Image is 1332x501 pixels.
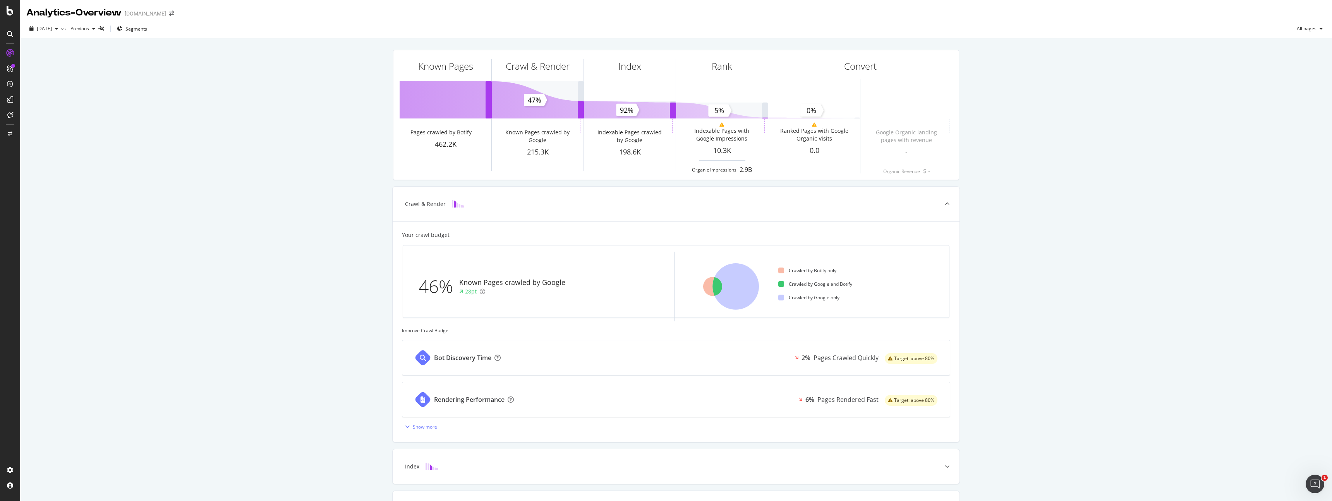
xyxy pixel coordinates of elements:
div: Pages Rendered Fast [817,395,879,404]
div: Crawl & Render [506,60,570,73]
img: block-icon [426,463,438,470]
button: Previous [67,22,98,35]
div: Improve Crawl Budget [402,327,950,334]
span: All pages [1294,25,1317,32]
div: Bot Discovery Time [434,353,491,362]
div: Known Pages crawled by Google [459,278,565,288]
div: Crawl & Render [405,200,446,208]
div: 10.3K [676,146,768,156]
div: Your crawl budget [402,231,450,239]
span: Target: above 80% [894,356,934,361]
div: 28pt [465,288,477,295]
span: Segments [125,26,147,32]
div: warning label [885,395,937,406]
div: Analytics - Overview [26,6,122,19]
button: Segments [114,22,150,35]
div: Rendering Performance [434,395,505,404]
div: 46% [419,274,459,299]
div: Pages crawled by Botify [410,129,472,136]
div: Index [618,60,641,73]
div: Organic Impressions [692,166,736,173]
div: Pages Crawled Quickly [814,353,879,362]
div: Index [405,463,419,470]
div: Known Pages crawled by Google [503,129,572,144]
div: 215.3K [492,147,584,157]
span: 2025 Aug. 31st [37,25,52,32]
span: vs [61,25,67,32]
div: 2.9B [740,165,752,174]
div: Crawled by Botify only [778,267,836,274]
div: Indexable Pages with Google Impressions [687,127,756,142]
a: Bot Discovery Time2%Pages Crawled Quicklywarning label [402,340,950,376]
span: 1 [1322,475,1328,481]
div: 462.2K [400,139,491,149]
div: 6% [805,395,814,404]
iframe: Intercom live chat [1306,475,1324,493]
img: block-icon [452,200,464,208]
button: All pages [1294,22,1326,35]
div: Rank [712,60,732,73]
div: Known Pages [418,60,473,73]
div: warning label [885,353,937,364]
span: Target: above 80% [894,398,934,403]
div: Crawled by Google only [778,294,839,301]
div: Indexable Pages crawled by Google [595,129,664,144]
div: Show more [413,424,437,430]
div: arrow-right-arrow-left [169,11,174,16]
button: [DATE] [26,22,61,35]
div: Crawled by Google and Botify [778,281,852,287]
span: Previous [67,25,89,32]
div: 198.6K [584,147,676,157]
a: Rendering Performance6%Pages Rendered Fastwarning label [402,382,950,417]
div: [DOMAIN_NAME] [125,10,166,17]
div: 2% [802,353,810,362]
button: Show more [402,420,437,433]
